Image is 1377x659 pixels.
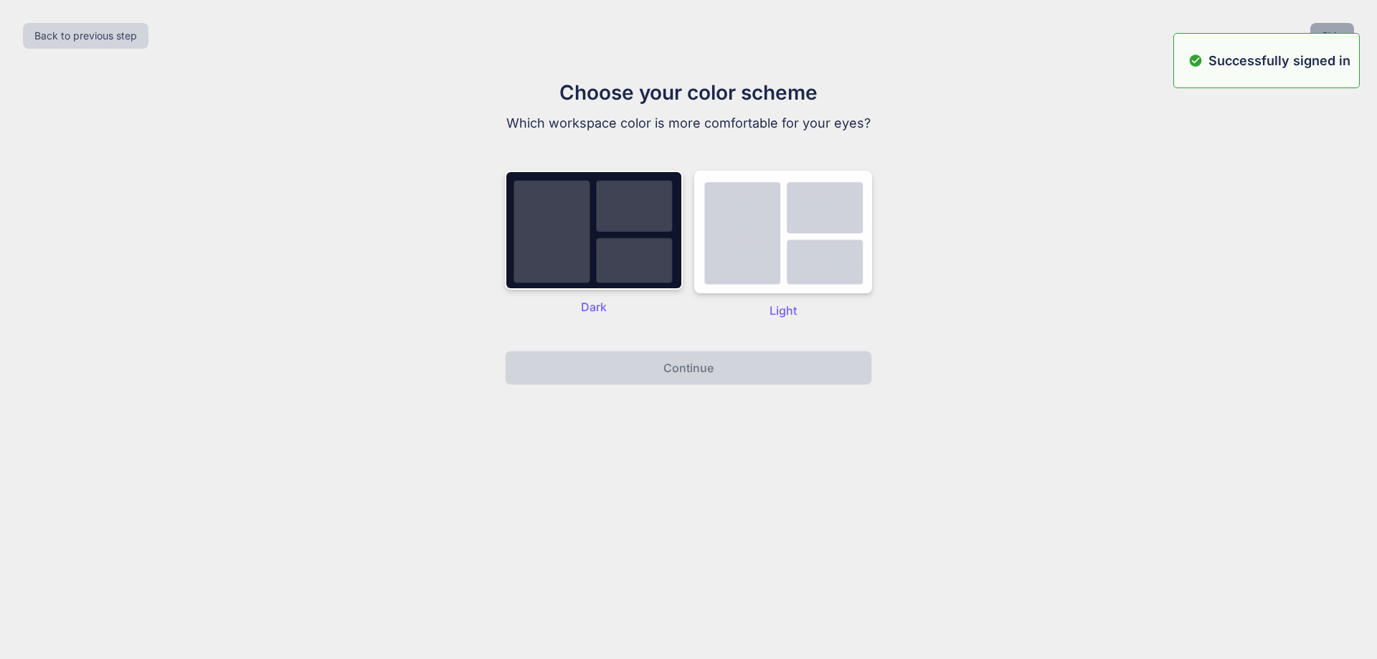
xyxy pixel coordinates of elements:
[448,77,929,108] h1: Choose your color scheme
[448,113,929,133] p: Which workspace color is more comfortable for your eyes?
[694,171,872,293] img: dark
[23,23,148,49] button: Back to previous step
[1310,23,1354,49] button: Skip
[505,351,872,385] button: Continue
[1208,51,1350,70] p: Successfully signed in
[663,359,714,376] p: Continue
[694,302,872,319] p: Light
[505,298,683,316] p: Dark
[1188,51,1203,70] img: alert
[505,171,683,290] img: dark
